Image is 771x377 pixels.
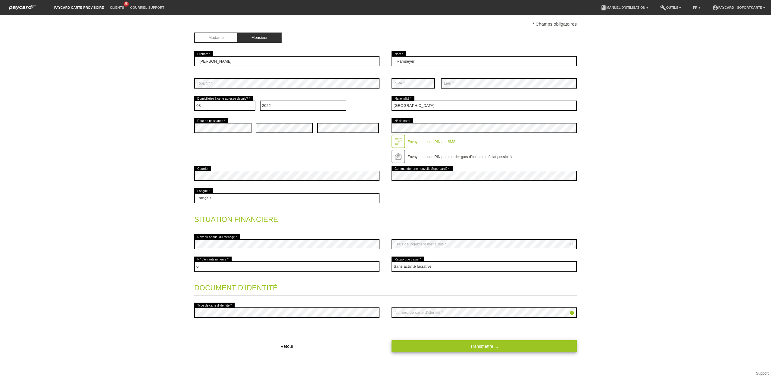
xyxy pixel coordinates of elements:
[709,6,768,9] a: account_circlepaycard - Sofortkarte ▾
[756,371,769,375] a: Support
[660,5,666,11] i: build
[567,242,574,246] div: CHF
[570,310,574,315] i: info
[407,155,512,159] label: Envoyer le code PIN par courrier (pas d’achat immédiat possible)
[570,311,574,316] a: info
[194,209,577,227] legend: Situation financière
[407,140,455,144] label: Envoyer le code PIN par SMS
[123,2,129,7] span: 25
[6,4,39,11] img: paycard Sofortkarte
[194,21,577,26] p: * Champs obligatoires
[392,340,577,352] a: Transmettre ...
[107,6,127,9] a: Clients
[598,6,651,9] a: bookManuel d’utilisation ▾
[712,5,718,11] i: account_circle
[6,7,39,11] a: paycard Sofortkarte
[690,6,703,9] a: FR ▾
[657,6,684,9] a: buildOutils ▾
[601,5,607,11] i: book
[194,278,577,295] legend: Document d’identité
[51,6,107,9] a: paycard carte provisoire
[127,6,167,9] a: Courriel Support
[194,340,379,352] button: Retour
[280,344,293,349] span: Retour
